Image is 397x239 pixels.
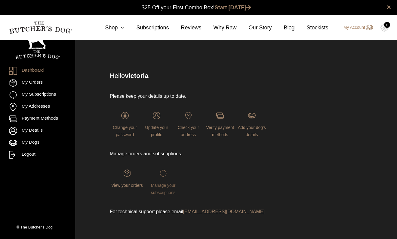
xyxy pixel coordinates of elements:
img: login-TBD_Subscriptions_Hover.png [159,169,167,177]
a: Stockists [295,24,328,32]
a: Our Story [237,24,272,32]
img: login-TBD_Dog.png [248,112,256,119]
a: Change your password [110,112,140,137]
span: Manage your subscriptions [151,183,176,195]
a: My Orders [9,79,66,87]
a: My Addresses [9,103,66,111]
img: TBD_Portrait_Logo_White.png [15,31,60,59]
span: Verify payment methods [206,125,234,137]
img: login-TBD_Profile.png [153,112,160,119]
span: Change your password [113,125,137,137]
a: Payment Methods [9,115,66,123]
p: Please keep your details up to date. [110,93,267,100]
img: TBD_Cart-Empty.png [380,24,388,32]
a: Manage your subscriptions [146,169,180,195]
span: Check your address [178,125,199,137]
a: My Details [9,127,66,135]
div: 0 [384,22,390,28]
a: Check your address [173,112,204,137]
img: login-TBD_Password.png [121,112,129,119]
a: Why Raw [202,24,237,32]
a: close [387,4,391,11]
a: My Account [337,24,373,31]
a: Dashboard [9,67,66,75]
p: Manage orders and subscriptions. [110,150,267,157]
span: View your orders [111,183,143,188]
a: Logout [9,151,66,159]
a: View your orders [110,169,144,187]
span: Add your dog's details [238,125,266,137]
img: login-TBD_Orders.png [123,169,131,177]
img: login-TBD_Address.png [185,112,192,119]
a: My Subscriptions [9,91,66,99]
a: Add your dog's details [237,112,267,137]
img: login-TBD_Payments.png [216,112,224,119]
a: Shop [93,24,124,32]
a: Start [DATE] [215,4,251,10]
a: Verify payment methods [205,112,235,137]
a: Reviews [169,24,201,32]
strong: victoria [125,72,148,79]
p: For technical support please email [110,208,267,215]
p: Hello [110,71,360,81]
a: My Dogs [9,139,66,147]
a: [EMAIL_ADDRESS][DOMAIN_NAME] [183,209,265,214]
span: Update your profile [145,125,168,137]
a: Blog [272,24,295,32]
a: Update your profile [142,112,172,137]
a: Subscriptions [124,24,169,32]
